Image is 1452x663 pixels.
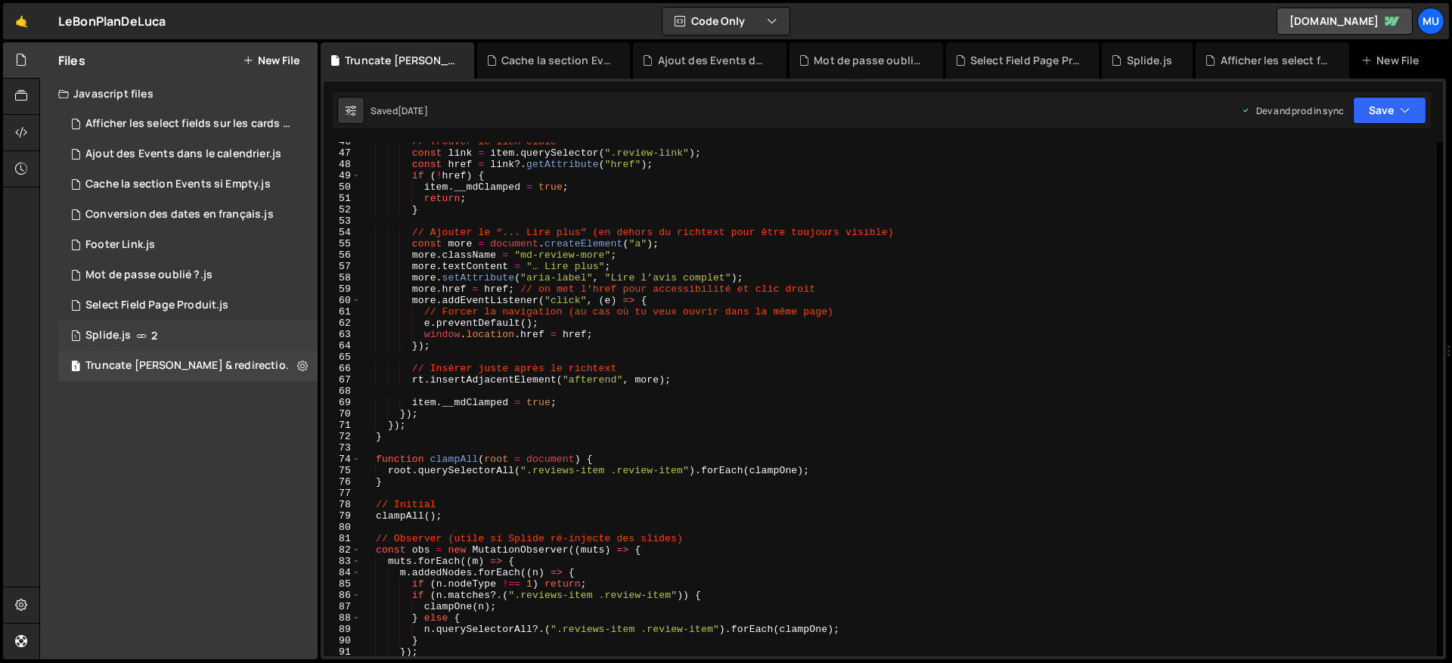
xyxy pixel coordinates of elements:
div: 66 [324,363,361,374]
div: Afficher les select fields sur les cards product.js [85,117,294,131]
div: 16656/45405.js [58,200,318,230]
a: Mu [1417,8,1444,35]
div: Ajout des Events dans le calendrier.js [85,147,281,161]
div: 60 [324,295,361,306]
div: 16656/45406.js [58,169,318,200]
div: 84 [324,567,361,578]
div: Mot de passe oublié ?.js [85,268,213,282]
div: 59 [324,283,361,295]
div: 67 [324,374,361,386]
div: 16656/45933.js [58,290,318,321]
div: 85 [324,578,361,590]
div: Splide.js [1127,53,1172,68]
div: Conversion des dates en français.js [85,208,274,222]
div: 63 [324,329,361,340]
div: 89 [324,624,361,635]
div: 72 [324,431,361,442]
button: New File [243,54,299,67]
div: 50 [324,181,361,193]
div: 52 [324,204,361,215]
div: Splide.js [85,329,131,342]
div: 87 [324,601,361,612]
div: 75 [324,465,361,476]
div: 78 [324,499,361,510]
div: Truncate [PERSON_NAME] & redirection.js [85,359,294,373]
span: 1 [71,331,80,343]
div: 16656/45404.js [58,230,318,260]
div: 16656/45955.js [58,260,318,290]
div: 49 [324,170,361,181]
div: 68 [324,386,361,397]
div: 77 [324,488,361,499]
div: 69 [324,397,361,408]
div: Saved [371,104,428,117]
div: [DATE] [398,104,428,117]
div: 16656/45932.js [58,109,323,139]
div: 70 [324,408,361,420]
div: New File [1361,53,1425,68]
div: 91 [324,646,361,658]
a: 🤙 [3,3,40,39]
div: 73 [324,442,361,454]
div: 46 [324,136,361,147]
div: Cache la section Events si Empty.js [85,178,271,191]
span: 2 [151,330,157,342]
div: Mot de passe oublié ?.js [814,53,925,68]
div: 88 [324,612,361,624]
div: 16656/45408.js [58,139,318,169]
div: 61 [324,306,361,318]
div: 58 [324,272,361,283]
div: 81 [324,533,361,544]
div: 56 [324,249,361,261]
div: Select Field Page Produit.js [970,53,1081,68]
div: Truncate [PERSON_NAME] & redirection.js [345,53,456,68]
div: 90 [324,635,361,646]
div: 48 [324,159,361,170]
div: 51 [324,193,361,204]
div: 83 [324,556,361,567]
div: 57 [324,261,361,272]
div: Dev and prod in sync [1241,104,1344,117]
div: 74 [324,454,361,465]
div: 16656/45409.js [58,321,318,351]
div: 64 [324,340,361,352]
button: Code Only [662,8,790,35]
div: 86 [324,590,361,601]
button: Save [1353,97,1426,124]
div: Ajout des Events dans le calendrier.js [658,53,769,68]
div: 54 [324,227,361,238]
span: 1 [71,361,80,373]
div: 47 [324,147,361,159]
div: 79 [324,510,361,522]
div: 71 [324,420,361,431]
a: [DOMAIN_NAME] [1277,8,1413,35]
div: 82 [324,544,361,556]
div: Select Field Page Produit.js [85,299,228,312]
div: Afficher les select fields sur les cards product.js [1221,53,1332,68]
h2: Files [58,52,85,69]
div: Cache la section Events si Empty.js [501,53,613,68]
div: Footer Link.js [85,238,155,252]
div: 16656/45411.js [58,351,323,381]
div: 65 [324,352,361,363]
div: 76 [324,476,361,488]
div: 62 [324,318,361,329]
div: LeBonPlanDeLuca [58,12,166,30]
div: 55 [324,238,361,249]
div: 53 [324,215,361,227]
div: 80 [324,522,361,533]
div: Javascript files [40,79,318,109]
